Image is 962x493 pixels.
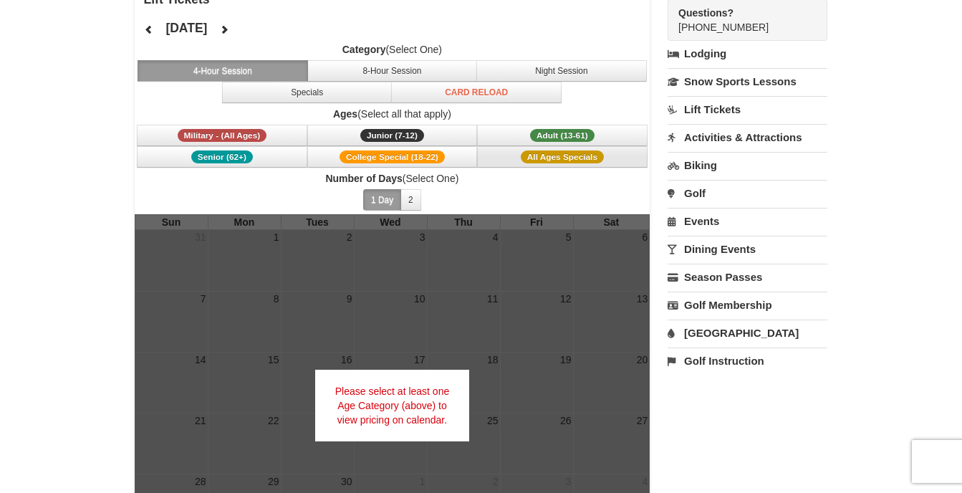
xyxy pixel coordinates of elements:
[476,60,647,82] button: Night Session
[678,6,802,33] span: [PHONE_NUMBER]
[138,60,308,82] button: 4-Hour Session
[668,236,827,262] a: Dining Events
[363,189,401,211] button: 1 Day
[668,152,827,178] a: Biking
[668,41,827,67] a: Lodging
[477,146,648,168] button: All Ages Specials
[521,150,604,163] span: All Ages Specials
[530,129,595,142] span: Adult (13-61)
[668,180,827,206] a: Golf
[668,348,827,374] a: Golf Instruction
[165,21,207,35] h4: [DATE]
[342,44,386,55] strong: Category
[135,171,650,186] label: (Select One)
[137,125,307,146] button: Military - (All Ages)
[668,292,827,318] a: Golf Membership
[668,124,827,150] a: Activities & Attractions
[668,96,827,123] a: Lift Tickets
[307,125,478,146] button: Junior (7-12)
[340,150,445,163] span: College Special (18-22)
[477,125,648,146] button: Adult (13-61)
[360,129,424,142] span: Junior (7-12)
[333,108,357,120] strong: Ages
[191,150,253,163] span: Senior (62+)
[178,129,267,142] span: Military - (All Ages)
[307,146,478,168] button: College Special (18-22)
[307,60,478,82] button: 8-Hour Session
[668,320,827,346] a: [GEOGRAPHIC_DATA]
[668,208,827,234] a: Events
[222,82,393,103] button: Specials
[137,146,307,168] button: Senior (62+)
[135,42,650,57] label: (Select One)
[325,173,402,184] strong: Number of Days
[400,189,421,211] button: 2
[135,107,650,121] label: (Select all that apply)
[668,264,827,290] a: Season Passes
[678,7,733,19] strong: Questions?
[391,82,562,103] button: Card Reload
[315,370,470,441] div: Please select at least one Age Category (above) to view pricing on calendar.
[668,68,827,95] a: Snow Sports Lessons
